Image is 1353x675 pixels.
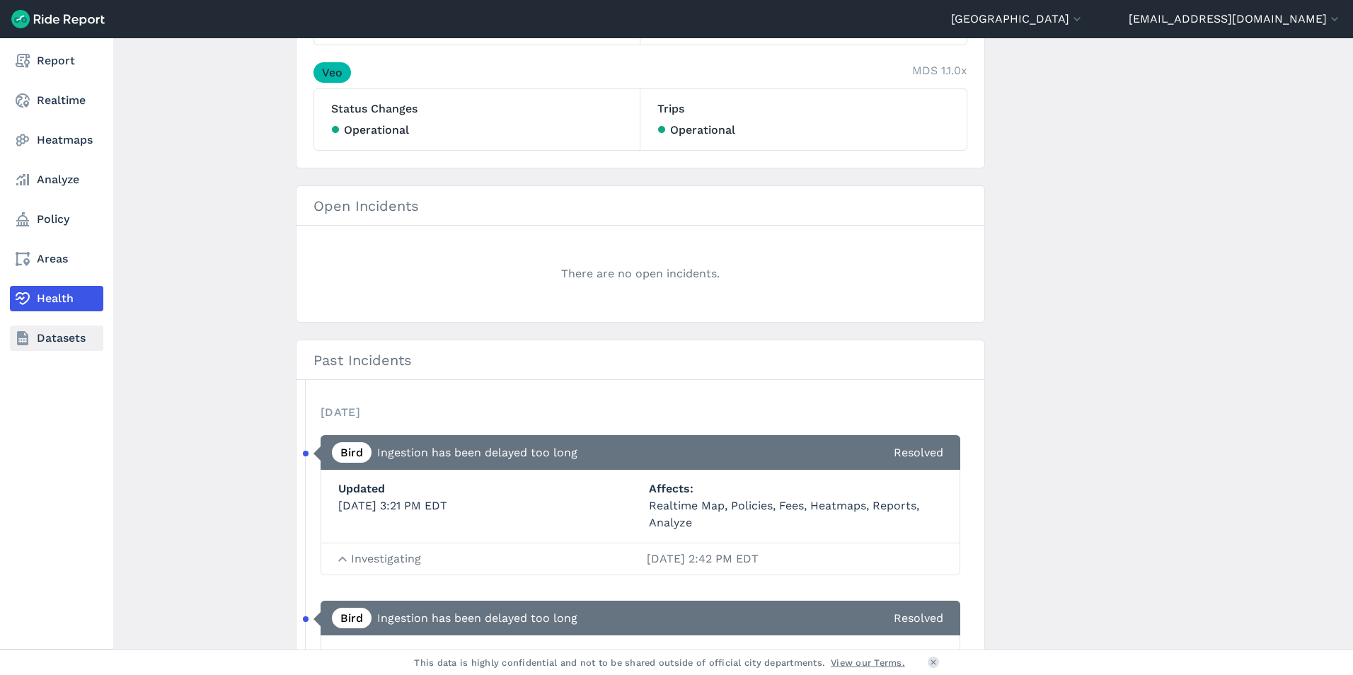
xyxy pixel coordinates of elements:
[10,167,103,192] a: Analyze
[831,656,905,669] a: View our Terms.
[10,207,103,232] a: Policy
[377,444,577,461] h3: Ingestion has been delayed too long
[332,442,372,463] a: Bird
[649,497,943,531] div: Realtime Map, Policies, Fees, Heatmaps, Reports, Analyze
[10,127,103,153] a: Heatmaps
[338,480,632,531] div: [DATE] 3:21 PM EDT
[10,286,103,311] a: Health
[649,646,943,663] h4: Affects :
[313,62,351,83] a: Veo
[894,444,943,461] span: Resolved
[338,543,943,575] summary: Investigating[DATE] 2:42 PM EDT
[647,550,943,567] span: [DATE] 2:42 PM EDT
[296,340,984,380] h2: Past Incidents
[11,10,105,28] img: Ride Report
[10,48,103,74] a: Report
[951,11,1084,28] button: [GEOGRAPHIC_DATA]
[894,610,943,627] span: Resolved
[640,89,967,150] div: Trips
[657,122,950,139] div: Operational
[338,646,632,663] h4: Updated
[338,480,632,497] h4: Updated
[313,243,967,305] div: There are no open incidents.
[10,325,103,351] a: Datasets
[912,62,967,83] div: MDS 1.1.0x
[313,397,967,428] li: [DATE]
[351,550,943,567] span: Investigating
[1129,11,1342,28] button: [EMAIL_ADDRESS][DOMAIN_NAME]
[377,610,577,627] h3: Ingestion has been delayed too long
[332,608,372,628] a: Bird
[331,122,623,139] div: Operational
[649,480,943,497] h4: Affects :
[10,246,103,272] a: Areas
[314,89,640,150] div: Status Changes
[10,88,103,113] a: Realtime
[296,186,984,226] h2: Open Incidents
